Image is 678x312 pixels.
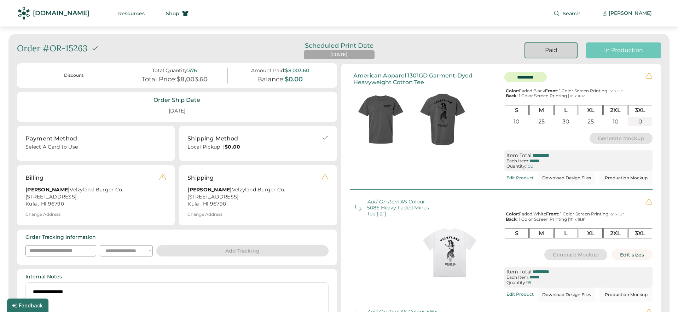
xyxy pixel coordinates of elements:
div: Amount Paid: [251,68,285,74]
button: Generate Mockup [590,133,653,144]
strong: Color: [506,88,519,93]
div: Order #OR-15263 [17,42,87,54]
div: Item Total: [506,269,533,275]
strong: [PERSON_NAME] [187,186,232,193]
div: American Apparel 1301GD Garment-Dyed Heavyweight Cotton Tee [353,72,498,86]
div: XL [579,105,603,115]
span: Shop [166,11,179,16]
div: 10 [603,117,627,126]
div: AS Colour 5086 Heavy Faded Minus Tee [-2"] [367,199,438,216]
div: Shipping [187,174,214,182]
font: 5" x 1.5" [610,89,623,93]
img: yH5BAEAAAAALAAAAAABAAEAAAIBRAA7 [357,220,419,282]
div: Internal Notes [25,273,62,281]
em: Add-On Item: [367,198,400,205]
font: 5" x 1.5" [611,212,624,216]
div: S [505,105,529,115]
div: Payment Method [25,134,77,143]
div: Edit Product [506,292,534,297]
img: generate-image [412,88,474,150]
font: 11" x 16.6" [569,94,585,98]
img: generate-image [419,220,481,282]
div: In Production [595,46,653,54]
div: 2XL [603,228,627,238]
div: Order Tracking Information [25,234,96,241]
div: [PERSON_NAME] [609,10,652,17]
button: Search [545,6,589,21]
button: Resources [110,6,153,21]
div: 0 [628,117,652,126]
button: Download Design Files [538,171,595,185]
div: Total Price: [142,76,176,83]
div: Each Item: [506,275,529,280]
div: [DOMAIN_NAME] [33,9,89,18]
div: $8,003.60 [285,68,309,74]
div: Local Pickup | [187,144,321,151]
div: 2XL [603,105,627,115]
div: 376 [188,68,197,74]
div: [DATE] [330,51,348,58]
div: $8,003.60 [176,76,208,83]
div: Order Ship Date [153,96,200,104]
button: Production Mockup [599,171,653,185]
div: Paid [534,46,568,54]
div: L [554,228,578,238]
div: Velzyland Burger Co. [STREET_ADDRESS] Kula , HI 96790 [25,186,159,208]
div: 3XL [628,228,652,238]
div: Total Quantity: [152,68,188,74]
strong: Front [546,211,558,216]
div: Each Item: [506,158,529,163]
div: Faded White : 1 Color Screen Printing | : 1 Color Screen Printing | [504,212,653,222]
div: L [554,105,578,115]
div: Faded Black : 1 Color Screen Printing | : 1 Color Screen Printing | [504,88,653,99]
div: Item Total: [506,152,533,158]
div: M [529,228,554,238]
div: 10 [505,117,529,126]
div: 95 [526,280,531,285]
div: 25 [529,117,554,126]
div: Discount [30,73,118,79]
div: XL [579,228,603,238]
div: Billing [25,174,44,182]
div: Velzyland Burger Co. [STREET_ADDRESS] Kula , HI 96790 [187,186,321,208]
strong: Front [545,88,557,93]
div: Quantity: [506,280,526,285]
div: Balance: [257,76,285,83]
div: Edit Product [506,175,534,180]
div: Shipping Method [187,134,238,143]
strong: $0.00 [225,144,240,150]
strong: Back [506,93,517,98]
button: Add Tracking [156,245,329,256]
strong: Color: [506,211,519,216]
span: Search [563,11,581,16]
div: Quantity: [506,164,526,169]
img: Rendered Logo - Screens [18,7,30,19]
button: Production Mockup [599,288,653,302]
button: Shop [157,6,197,21]
div: Select A Card to Use [25,144,166,152]
strong: Back [506,216,517,222]
div: 3XL [628,105,652,115]
div: 25 [579,117,603,126]
button: Edit sizes [612,249,653,260]
div: Change Address [187,212,222,217]
div: M [529,105,554,115]
div: 30 [554,117,578,126]
img: generate-image [350,88,412,150]
div: [DATE] [160,105,194,117]
div: Scheduled Print Date [295,42,383,49]
div: 100 [526,164,533,169]
button: Download Design Files [538,288,595,302]
div: $0.00 [285,76,303,83]
div: Change Address [25,212,60,217]
strong: [PERSON_NAME] [25,186,70,193]
button: Generate Mockup [544,249,608,260]
font: 11" x 16.6" [569,217,585,222]
div: S [505,228,529,238]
